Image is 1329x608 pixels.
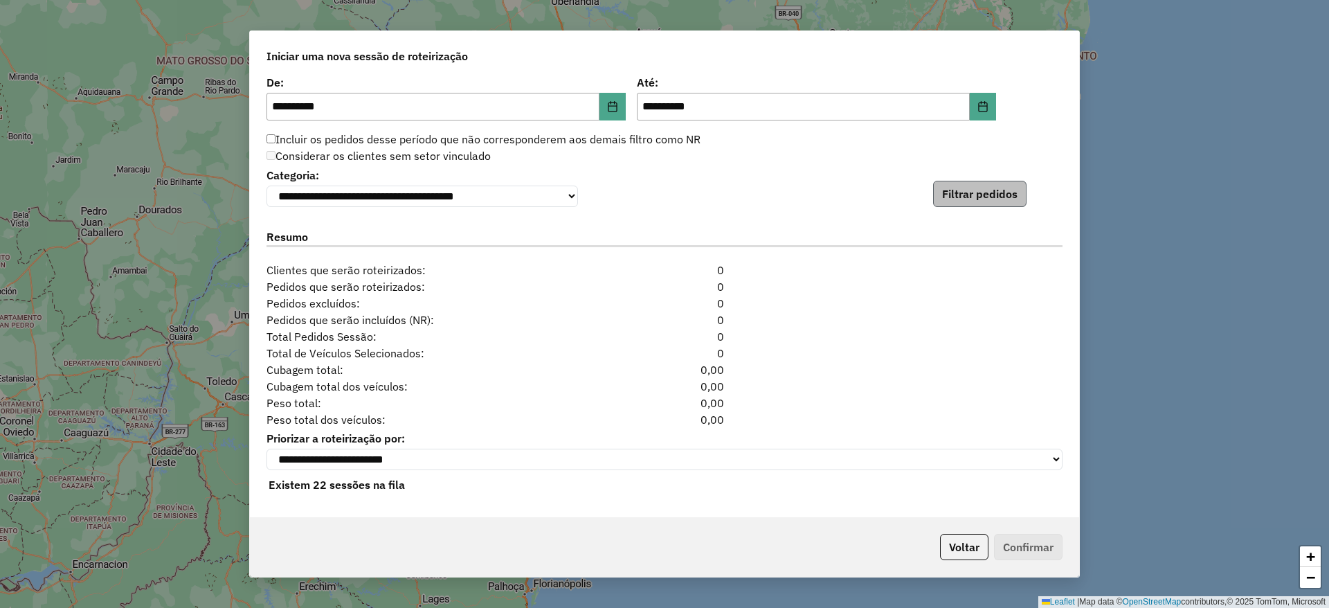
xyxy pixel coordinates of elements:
button: Choose Date [970,93,996,120]
div: 0 [597,312,732,328]
div: 0 [597,278,732,295]
label: De: [266,74,626,91]
label: Resumo [266,229,1063,247]
span: Pedidos que serão incluídos (NR): [258,312,597,328]
div: Map data © contributors,© 2025 TomTom, Microsoft [1038,596,1329,608]
span: Cubagem total: [258,361,597,378]
input: Incluir os pedidos desse período que não corresponderem aos demais filtro como NR [266,134,275,143]
a: Zoom in [1300,546,1321,567]
input: Considerar os clientes sem setor vinculado [266,151,275,160]
a: Zoom out [1300,567,1321,588]
label: Incluir os pedidos desse período que não corresponderem aos demais filtro como NR [266,131,700,147]
span: Total Pedidos Sessão: [258,328,597,345]
a: Leaflet [1042,597,1075,607]
div: 0 [597,262,732,278]
span: Clientes que serão roteirizados: [258,262,597,278]
div: 0,00 [597,361,732,378]
label: Até: [637,74,996,91]
span: Total de Veículos Selecionados: [258,345,597,361]
div: 0,00 [597,411,732,428]
button: Voltar [940,534,988,560]
button: Choose Date [599,93,626,120]
div: 0 [597,295,732,312]
button: Filtrar pedidos [933,181,1027,207]
label: Priorizar a roteirização por: [266,430,1063,447]
label: Categoria: [266,167,578,184]
span: Cubagem total dos veículos: [258,378,597,395]
span: Iniciar uma nova sessão de roteirização [266,48,468,64]
span: Pedidos excluídos: [258,295,597,312]
span: Peso total dos veículos: [258,411,597,428]
span: | [1077,597,1079,607]
strong: Existem 22 sessões na fila [269,478,405,492]
span: Peso total: [258,395,597,411]
div: 0,00 [597,395,732,411]
div: 0 [597,345,732,361]
a: OpenStreetMap [1123,597,1182,607]
span: − [1306,569,1315,586]
div: 0,00 [597,378,732,395]
span: Pedidos que serão roteirizados: [258,278,597,295]
label: Considerar os clientes sem setor vinculado [266,147,491,164]
span: + [1306,548,1315,565]
div: 0 [597,328,732,345]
